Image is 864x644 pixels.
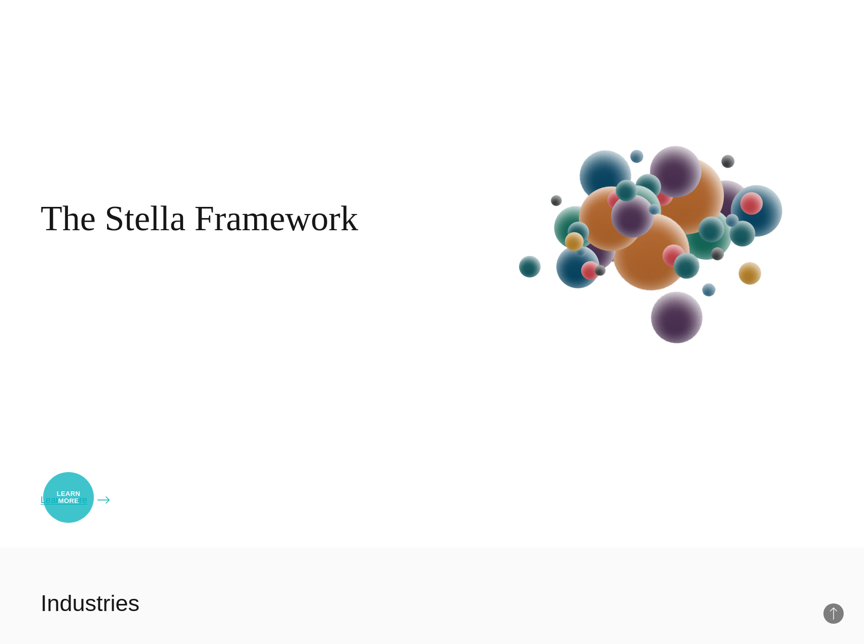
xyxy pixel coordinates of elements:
[41,198,358,239] h2: The Stella Framework
[41,588,140,619] h2: Industries
[41,493,110,507] a: Learn more
[499,74,813,404] img: D-ABout-Stella-Framework-620x650-1.png
[823,603,844,624] button: Back to Top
